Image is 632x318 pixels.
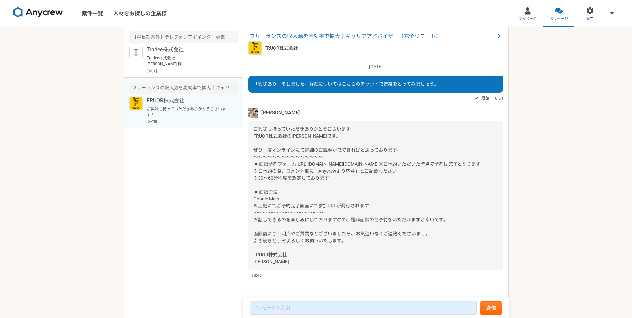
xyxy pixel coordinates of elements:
[248,108,258,118] img: unnamed.jpg
[550,16,568,22] span: メッセージ
[250,32,495,40] span: フリーランスの収入源を高効率で拡大｜キャリアアドバイザー（完全リモート）
[147,106,229,118] p: ご興味も持っていただきありがとうございます！ FRUOR株式会社の[PERSON_NAME]です。 ぜひ一度オンラインにて詳細のご説明がでできればと思っております。 〜〜〜〜〜〜〜〜〜〜〜〜〜〜...
[248,41,262,55] img: FRUOR%E3%83%AD%E3%82%B3%E3%82%99.png
[129,82,238,94] div: フリーランスの収入源を高効率で拡大｜キャリアアドバイザー（完全リモート）
[129,97,143,110] img: FRUOR%E3%83%AD%E3%82%B3%E3%82%99.png
[253,126,401,167] span: ご興味も持っていただきありがとうございます！ FRUOR株式会社の[PERSON_NAME]です。 ぜひ一度オンラインにて詳細のご説明がでできればと思っております。 〜〜〜〜〜〜〜〜〜〜〜〜〜〜...
[253,81,439,87] span: 「興味あり」をしました。詳細についてはこちらのチャットで連絡をとってみましょう。
[129,31,238,43] div: 【中長期案件】テレフォンアポインター募集
[147,97,229,105] p: FRUOR株式会社
[519,16,537,22] span: マイページ
[261,109,300,116] span: [PERSON_NAME]
[264,45,298,52] p: FRUOR株式会社
[493,95,503,101] span: 16:54
[253,161,481,264] span: ※ご予約いただいた時点で予約は完了となります ※ご予約の際、コメント欄に「Anycrewより応募」とご記載ください ※30〜60分程度を想定しております ◾️面談方法 Google Meet ※...
[147,46,229,54] p: Tradee株式会社
[481,94,489,102] span: 既読
[296,161,379,167] a: [URL][DOMAIN_NAME][DOMAIN_NAME]
[586,16,594,22] span: 設定
[147,119,238,124] p: [DATE]
[147,68,238,73] p: [DATE]
[147,55,229,67] p: Tradee株式会社 [PERSON_NAME] 様 お世話になっております。 アポイントについてご教示いただきありがとうございます。 一度面談のお時間をいただけますと幸いです。 希望日程につい...
[251,272,262,278] span: 18:48
[13,7,63,18] img: 8DqYSo04kwAAAAASUVORK5CYII=
[248,63,503,70] p: [DATE]
[480,301,502,315] button: 送信
[129,46,143,59] img: default_org_logo-42cde973f59100197ec2c8e796e4974ac8490bb5b08a0eb061ff975e4574aa76.png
